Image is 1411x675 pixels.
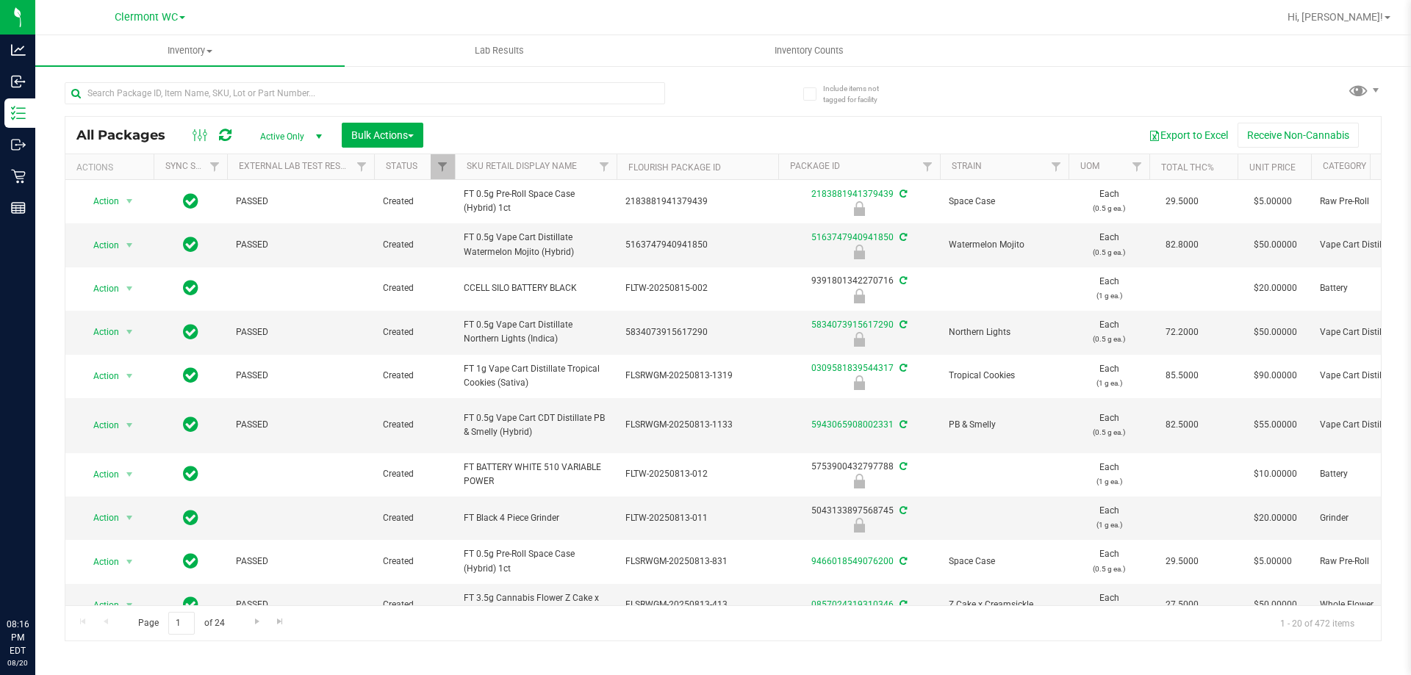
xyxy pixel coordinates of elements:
div: 5753900432797788 [776,460,942,488]
span: 72.2000 [1158,322,1206,343]
a: Flourish Package ID [628,162,721,173]
span: select [121,235,139,256]
span: In Sync [183,191,198,212]
inline-svg: Reports [11,201,26,215]
span: Clermont WC [115,11,178,24]
inline-svg: Outbound [11,137,26,152]
p: 08/20 [7,657,29,668]
span: PB & Smelly [949,418,1060,432]
span: $5.00000 [1246,551,1299,572]
span: 1 - 20 of 472 items [1268,612,1366,634]
a: Status [386,161,417,171]
span: 27.5000 [1158,594,1206,616]
a: 5834073915617290 [811,320,894,330]
span: Hi, [PERSON_NAME]! [1288,11,1383,23]
iframe: Resource center unread badge [43,555,61,573]
span: PASSED [236,555,365,568]
span: Each [1077,362,1141,390]
span: Created [383,418,446,432]
span: select [121,508,139,528]
span: select [121,366,139,386]
div: Newly Received [776,375,942,390]
span: Sync from Compliance System [897,275,907,286]
span: Sync from Compliance System [897,363,907,373]
div: 9391801342270716 [776,274,942,303]
input: 1 [168,612,195,635]
span: Each [1077,411,1141,439]
span: $55.00000 [1246,414,1304,436]
span: Action [80,464,120,485]
span: Each [1077,318,1141,346]
span: Space Case [949,555,1060,568]
input: Search Package ID, Item Name, SKU, Lot or Part Number... [65,82,665,104]
span: Each [1077,591,1141,619]
iframe: Resource center [15,557,59,602]
a: Filter [203,154,227,179]
span: 29.5000 [1158,551,1206,572]
p: (0.5 g ea.) [1077,562,1141,576]
span: Sync from Compliance System [897,461,907,472]
p: (1 g ea.) [1077,376,1141,390]
a: 5943065908002331 [811,419,894,430]
p: (1 g ea.) [1077,518,1141,532]
span: FLTW-20250813-012 [625,467,769,481]
span: Created [383,555,446,568]
span: Created [383,281,446,295]
div: 5043133897568745 [776,504,942,533]
span: select [121,322,139,342]
span: Tropical Cookies [949,369,1060,383]
span: Each [1077,504,1141,532]
span: 5834073915617290 [625,325,769,339]
span: Created [383,598,446,612]
span: Sync from Compliance System [897,599,907,610]
span: All Packages [76,127,180,143]
a: SKU Retail Display Name [467,161,577,171]
div: Locked due to Testing Failure [776,201,942,216]
span: FLTW-20250813-011 [625,511,769,525]
span: 29.5000 [1158,191,1206,212]
span: In Sync [183,508,198,528]
span: Created [383,195,446,209]
span: PASSED [236,369,365,383]
span: $90.00000 [1246,365,1304,386]
span: FT 0.5g Vape Cart CDT Distillate PB & Smelly (Hybrid) [464,411,608,439]
span: In Sync [183,365,198,386]
span: Action [80,278,120,299]
span: FT BATTERY WHITE 510 VARIABLE POWER [464,461,608,488]
a: Filter [350,154,374,179]
span: $50.00000 [1246,234,1304,256]
span: PASSED [236,195,365,209]
span: Northern Lights [949,325,1060,339]
a: 2183881941379439 [811,189,894,199]
span: In Sync [183,463,198,484]
div: Newly Received [776,474,942,488]
span: $20.00000 [1246,508,1304,529]
a: Filter [592,154,617,179]
a: 0857024319310346 [811,599,894,610]
span: PASSED [236,238,365,252]
span: Created [383,238,446,252]
span: 82.5000 [1158,414,1206,436]
a: UOM [1080,161,1099,171]
span: 85.5000 [1158,365,1206,386]
a: Filter [1044,154,1069,179]
span: $50.00000 [1246,322,1304,343]
span: select [121,595,139,616]
a: Strain [952,161,982,171]
a: Inventory [35,35,345,66]
div: Quarantine [776,245,942,259]
span: In Sync [183,234,198,255]
span: FT 0.5g Pre-Roll Space Case (Hybrid) 1ct [464,187,608,215]
span: FLTW-20250815-002 [625,281,769,295]
span: Sync from Compliance System [897,320,907,330]
p: (0.5 g ea.) [1077,425,1141,439]
span: Space Case [949,195,1060,209]
inline-svg: Inventory [11,106,26,120]
a: 0309581839544317 [811,363,894,373]
span: $10.00000 [1246,463,1304,485]
span: Action [80,322,120,342]
span: FLSRWGM-20250813-1319 [625,369,769,383]
span: Lab Results [455,44,544,57]
span: Inventory Counts [755,44,864,57]
p: (0.5 g ea.) [1077,201,1141,215]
